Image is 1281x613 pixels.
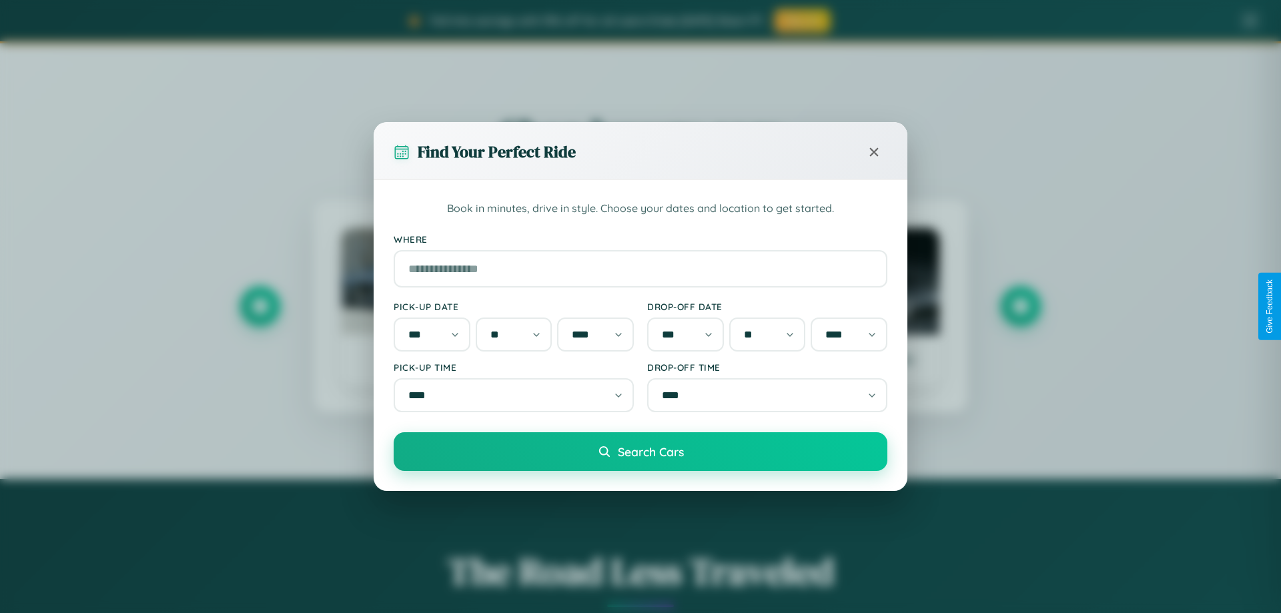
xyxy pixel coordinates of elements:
h3: Find Your Perfect Ride [418,141,576,163]
label: Pick-up Date [394,301,634,312]
button: Search Cars [394,432,887,471]
p: Book in minutes, drive in style. Choose your dates and location to get started. [394,200,887,217]
span: Search Cars [618,444,684,459]
label: Drop-off Time [647,362,887,373]
label: Where [394,233,887,245]
label: Pick-up Time [394,362,634,373]
label: Drop-off Date [647,301,887,312]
